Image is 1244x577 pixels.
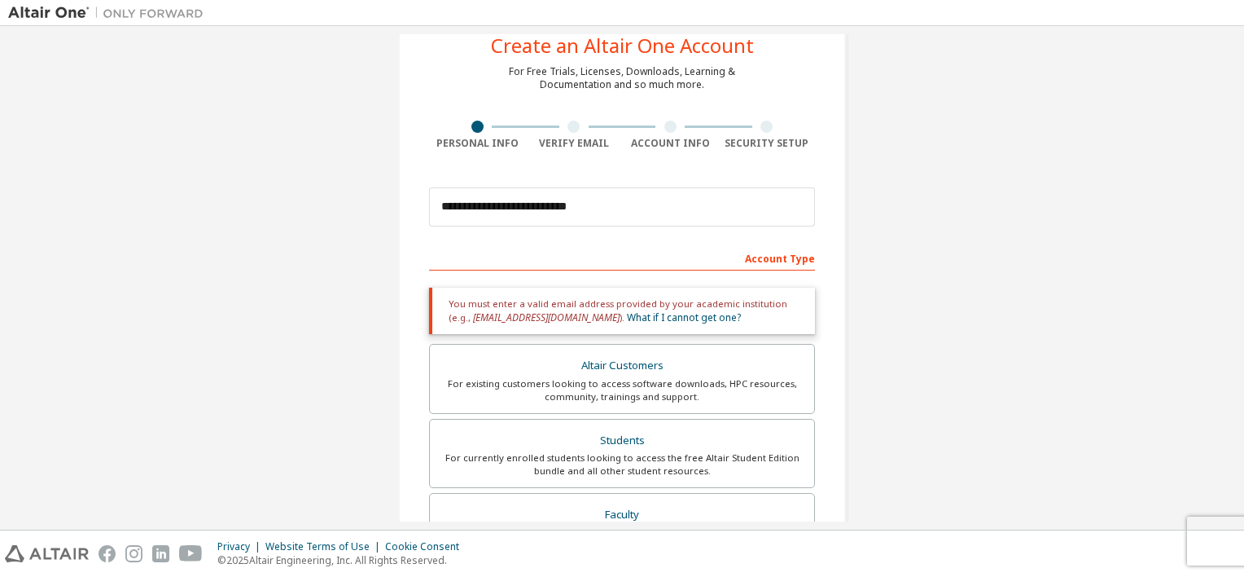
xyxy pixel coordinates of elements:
[627,311,741,324] a: What if I cannot get one?
[491,36,754,55] div: Create an Altair One Account
[440,355,804,377] div: Altair Customers
[179,545,203,562] img: youtube.svg
[429,244,815,271] div: Account Type
[8,5,212,21] img: Altair One
[99,545,116,562] img: facebook.svg
[440,504,804,526] div: Faculty
[526,137,623,150] div: Verify Email
[440,429,804,452] div: Students
[719,137,816,150] div: Security Setup
[385,540,469,553] div: Cookie Consent
[217,553,469,567] p: © 2025 Altair Engineering, Inc. All Rights Reserved.
[509,65,735,91] div: For Free Trials, Licenses, Downloads, Learning & Documentation and so much more.
[622,137,719,150] div: Account Info
[440,377,804,403] div: For existing customers looking to access software downloads, HPC resources, community, trainings ...
[125,545,142,562] img: instagram.svg
[429,137,526,150] div: Personal Info
[152,545,169,562] img: linkedin.svg
[473,311,620,324] span: [EMAIL_ADDRESS][DOMAIN_NAME]
[217,540,265,553] div: Privacy
[5,545,89,562] img: altair_logo.svg
[265,540,385,553] div: Website Terms of Use
[440,451,804,478] div: For currently enrolled students looking to access the free Altair Student Edition bundle and all ...
[429,288,815,334] div: You must enter a valid email address provided by your academic institution (e.g., ).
